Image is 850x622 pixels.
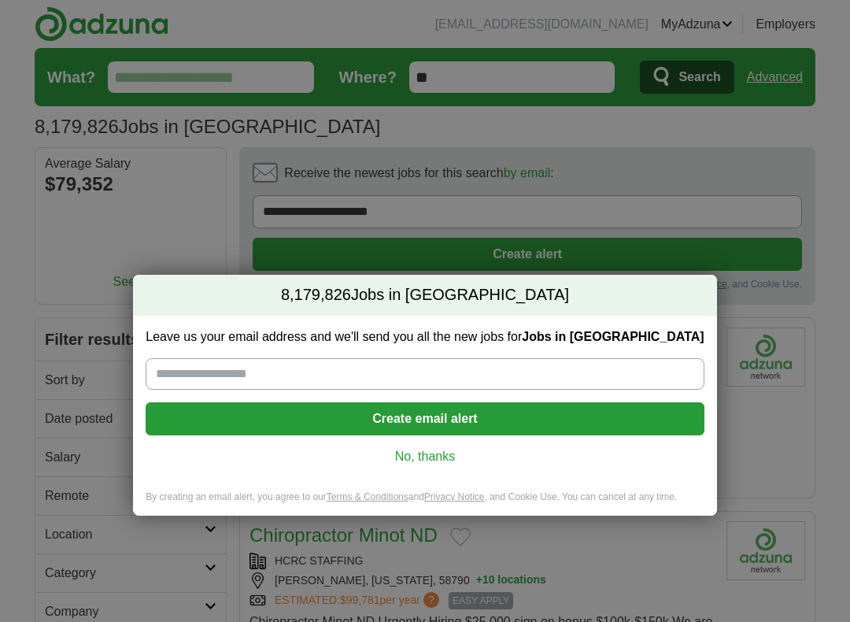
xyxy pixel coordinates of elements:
strong: Jobs in [GEOGRAPHIC_DATA] [522,330,704,343]
button: Create email alert [146,402,704,435]
a: Privacy Notice [424,491,485,502]
label: Leave us your email address and we'll send you all the new jobs for [146,328,704,346]
h2: Jobs in [GEOGRAPHIC_DATA] [133,275,716,316]
div: By creating an email alert, you agree to our and , and Cookie Use. You can cancel at any time. [133,491,716,516]
a: No, thanks [158,448,691,465]
span: 8,179,826 [281,284,351,306]
a: Terms & Conditions [327,491,408,502]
